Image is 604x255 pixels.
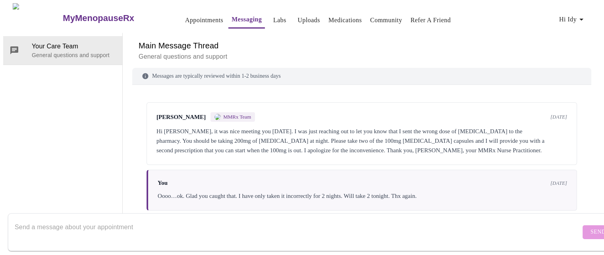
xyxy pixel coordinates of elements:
a: Labs [273,15,286,26]
a: Uploads [297,15,320,26]
a: Messaging [232,14,262,25]
button: Community [367,12,405,28]
span: You [158,180,168,186]
img: MMRX [214,114,221,120]
a: Medications [328,15,362,26]
a: Refer a Friend [411,15,451,26]
button: Refer a Friend [407,12,454,28]
span: MMRx Team [223,114,251,120]
div: Hi [PERSON_NAME], it was nice meeting you [DATE]. I was just reaching out to let you know that I ... [156,127,567,155]
a: Community [370,15,402,26]
p: General questions and support [139,52,585,61]
button: Hi Idy [556,12,589,27]
span: Hi Idy [559,14,586,25]
div: Your Care TeamGeneral questions and support [3,36,122,65]
h6: Main Message Thread [139,39,585,52]
img: MyMenopauseRx Logo [13,3,62,33]
span: Your Care Team [32,42,116,51]
span: [DATE] [550,114,567,120]
a: Appointments [185,15,223,26]
button: Labs [267,12,292,28]
button: Appointments [182,12,226,28]
h3: MyMenopauseRx [63,13,134,23]
p: General questions and support [32,51,116,59]
div: Oooo…ok. Glad you caught that. I have only taken it incorrectly for 2 nights. Will take 2 tonight... [158,191,567,201]
span: [DATE] [550,180,567,186]
span: [PERSON_NAME] [156,114,206,121]
div: Messages are typically reviewed within 1-2 business days [132,68,591,85]
textarea: Send a message about your appointment [15,219,581,245]
a: MyMenopauseRx [62,4,166,32]
button: Messaging [228,12,265,29]
button: Medications [325,12,365,28]
button: Uploads [294,12,323,28]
